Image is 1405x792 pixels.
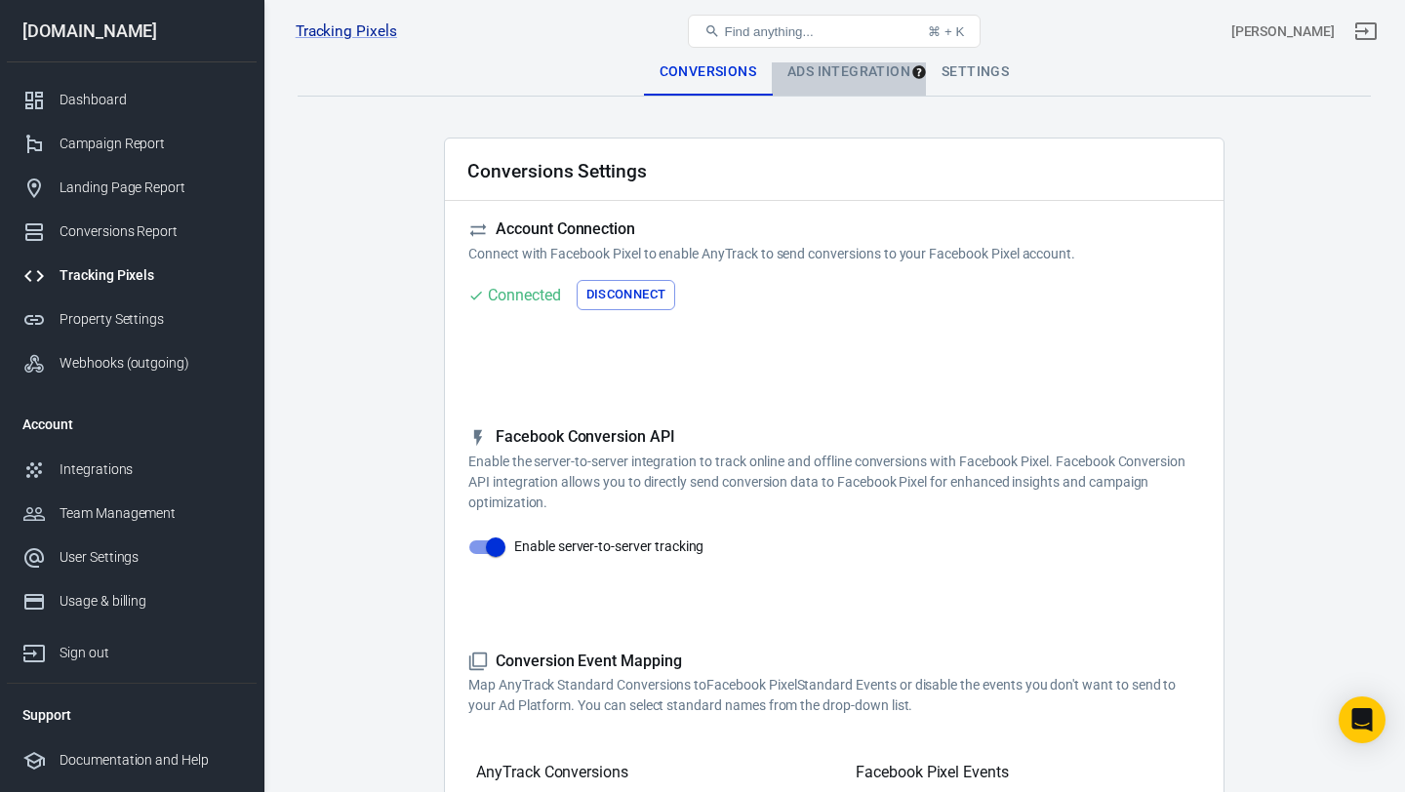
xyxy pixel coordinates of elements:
[7,623,257,675] a: Sign out
[7,341,257,385] a: Webhooks (outgoing)
[7,297,257,341] a: Property Settings
[910,63,928,81] div: Tooltip anchor
[60,353,241,374] div: Webhooks (outgoing)
[7,401,257,448] li: Account
[468,244,1200,264] p: Connect with Facebook Pixel to enable AnyTrack to send conversions to your Facebook Pixel account.
[7,210,257,254] a: Conversions Report
[7,78,257,122] a: Dashboard
[60,265,241,286] div: Tracking Pixels
[60,221,241,242] div: Conversions Report
[60,90,241,110] div: Dashboard
[467,161,647,181] h2: Conversions Settings
[928,24,964,39] div: ⌘ + K
[60,643,241,663] div: Sign out
[7,166,257,210] a: Landing Page Report
[60,503,241,524] div: Team Management
[476,763,628,782] h5: AnyTrack Conversions
[60,591,241,612] div: Usage & billing
[644,49,772,96] div: Conversions
[7,448,257,492] a: Integrations
[7,692,257,738] li: Support
[724,24,813,39] span: Find anything...
[7,122,257,166] a: Campaign Report
[60,134,241,154] div: Campaign Report
[60,178,241,198] div: Landing Page Report
[1343,8,1389,55] a: Sign out
[296,21,397,42] a: Tracking Pixels
[926,49,1024,96] div: Settings
[60,309,241,330] div: Property Settings
[488,283,561,307] div: Connected
[577,280,676,310] button: Disconnect
[468,652,1200,672] h5: Conversion Event Mapping
[60,750,241,771] div: Documentation and Help
[856,763,1192,782] h5: Facebook Pixel Events
[60,547,241,568] div: User Settings
[688,15,981,48] button: Find anything...⌘ + K
[7,579,257,623] a: Usage & billing
[7,254,257,297] a: Tracking Pixels
[7,535,257,579] a: User Settings
[1339,696,1385,743] div: Open Intercom Messenger
[7,22,257,40] div: [DOMAIN_NAME]
[7,492,257,535] a: Team Management
[60,459,241,480] div: Integrations
[468,219,1200,240] h5: Account Connection
[1231,21,1335,42] div: Account id: Ul97uTIP
[514,536,703,557] span: Enable server-to-server tracking
[468,452,1200,513] p: Enable the server-to-server integration to track online and offline conversions with Facebook Pix...
[468,675,1200,716] p: Map AnyTrack Standard Conversions to Facebook Pixel Standard Events or disable the events you don...
[468,427,1200,448] h5: Facebook Conversion API
[772,49,926,96] div: Ads Integration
